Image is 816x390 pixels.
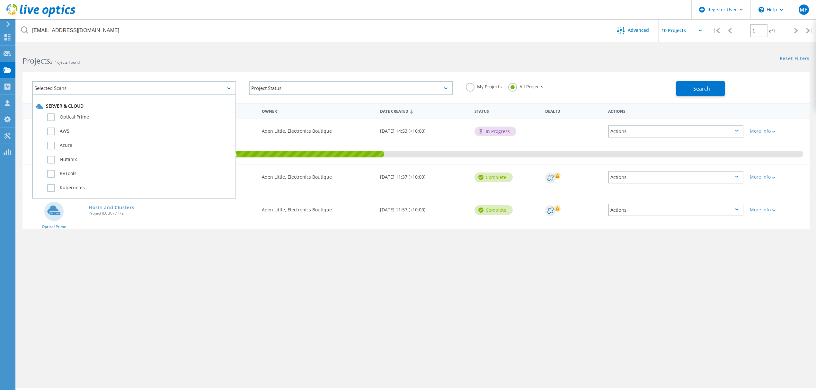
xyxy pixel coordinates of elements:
label: Optical Prime [47,113,232,121]
div: Actions [605,105,747,117]
div: [DATE] 14:53 (+10:00) [377,119,471,140]
div: Deal Id [542,105,605,117]
div: [DATE] 11:37 (+10:00) [377,164,471,186]
div: Complete [475,173,513,182]
div: In Progress [475,127,516,136]
span: Project ID: 3077172 [89,211,255,215]
div: Owner [259,105,377,117]
div: Complete [475,205,513,215]
label: RVTools [47,170,232,178]
svg: \n [758,7,764,13]
button: Search [676,81,725,96]
div: | [803,19,816,42]
div: [DATE] 11:57 (+10:00) [377,197,471,218]
div: Actions [608,171,743,183]
div: Actions [608,125,743,137]
span: 42% [81,151,384,156]
label: AWS [47,128,232,135]
label: My Projects [466,83,502,89]
a: Reset Filters [780,56,810,62]
a: Hosts and Clusters [89,205,135,210]
div: More Info [750,208,806,212]
span: of 1 [769,28,776,34]
b: Projects [22,56,50,66]
div: Selected Scans [32,81,236,95]
div: More Info [750,175,806,179]
span: Advanced [628,28,649,32]
span: Search [693,85,710,92]
label: All Projects [508,83,543,89]
span: Optical Prime [42,225,66,229]
label: Kubernetes [47,184,232,192]
div: Project Status [249,81,453,95]
div: Date Created [377,105,471,117]
div: Server & Cloud [36,103,232,110]
div: Actions [608,204,743,216]
span: MP [800,7,808,12]
div: Aden Little, Electronics Boutique [259,119,377,140]
div: Aden Little, Electronics Boutique [259,164,377,186]
label: Nutanix [47,156,232,164]
div: Status [471,105,542,117]
div: More Info [750,129,806,133]
a: Live Optics Dashboard [6,13,75,18]
span: 3 Projects Found [50,59,80,65]
label: Azure [47,142,232,149]
div: | [710,19,723,42]
input: Search projects by name, owner, ID, company, etc [16,19,608,42]
div: Aden Little, Electronics Boutique [259,197,377,218]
